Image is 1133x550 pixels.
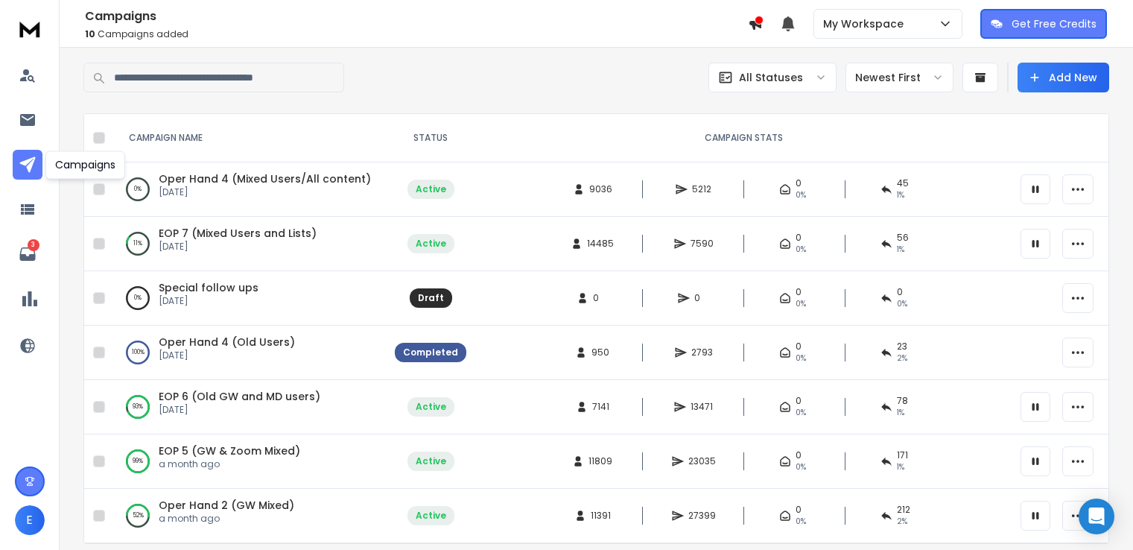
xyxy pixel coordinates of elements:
[592,401,609,413] span: 7141
[85,28,748,40] p: Campaigns added
[159,280,258,295] a: Special follow ups
[897,232,909,244] span: 56
[845,63,953,92] button: Newest First
[159,458,300,470] p: a month ago
[897,449,908,461] span: 171
[416,183,446,195] div: Active
[133,508,144,523] p: 52 %
[796,395,802,407] span: 0
[159,404,320,416] p: [DATE]
[403,347,458,358] div: Completed
[134,182,142,197] p: 0 %
[1012,16,1096,31] p: Get Free Credits
[111,217,386,271] td: 11%EOP 7 (Mixed Users and Lists)[DATE]
[796,407,806,419] span: 0%
[694,292,709,304] span: 0
[159,295,258,307] p: [DATE]
[688,455,716,467] span: 23035
[589,183,612,195] span: 9036
[13,239,42,269] a: 3
[111,114,386,162] th: CAMPAIGN NAME
[1079,499,1114,534] div: Open Intercom Messenger
[15,505,45,535] button: E
[588,455,612,467] span: 11809
[159,171,371,186] a: Oper Hand 4 (Mixed Users/All content)
[132,345,145,360] p: 100 %
[475,114,1012,162] th: CAMPAIGN STATS
[897,244,904,256] span: 1 %
[796,298,806,310] span: 0%
[739,70,803,85] p: All Statuses
[159,335,295,350] a: Oper Hand 4 (Old Users)
[823,16,910,31] p: My Workspace
[796,177,802,189] span: 0
[159,226,317,241] a: EOP 7 (Mixed Users and Lists)
[85,28,95,40] span: 10
[133,399,143,414] p: 93 %
[593,292,608,304] span: 0
[897,504,910,516] span: 212
[159,443,300,458] a: EOP 5 (GW & Zoom Mixed)
[159,241,317,253] p: [DATE]
[418,292,444,304] div: Draft
[159,513,294,525] p: a month ago
[897,341,907,353] span: 23
[591,347,609,358] span: 950
[111,326,386,380] td: 100%Oper Hand 4 (Old Users)[DATE]
[159,498,294,513] a: Oper Hand 2 (GW Mixed)
[796,504,802,516] span: 0
[159,350,295,361] p: [DATE]
[692,183,711,195] span: 5212
[796,232,802,244] span: 0
[796,461,806,473] span: 0%
[591,510,611,522] span: 11391
[796,516,806,528] span: 0%
[386,114,475,162] th: STATUS
[897,298,907,310] span: 0%
[133,454,143,469] p: 99 %
[796,286,802,298] span: 0
[111,271,386,326] td: 0%Special follow ups[DATE]
[980,9,1107,39] button: Get Free Credits
[28,239,39,251] p: 3
[897,461,904,473] span: 1 %
[691,347,713,358] span: 2793
[897,516,907,528] span: 2 %
[796,341,802,353] span: 0
[111,489,386,543] td: 52%Oper Hand 2 (GW Mixed)a month ago
[416,455,446,467] div: Active
[111,162,386,217] td: 0%Oper Hand 4 (Mixed Users/All content)[DATE]
[416,510,446,522] div: Active
[159,186,371,198] p: [DATE]
[691,238,714,250] span: 7590
[111,380,386,434] td: 93%EOP 6 (Old GW and MD users)[DATE]
[897,177,909,189] span: 45
[796,449,802,461] span: 0
[688,510,716,522] span: 27399
[159,389,320,404] span: EOP 6 (Old GW and MD users)
[897,353,907,364] span: 2 %
[111,434,386,489] td: 99%EOP 5 (GW & Zoom Mixed)a month ago
[897,407,904,419] span: 1 %
[416,401,446,413] div: Active
[15,15,45,42] img: logo
[1018,63,1109,92] button: Add New
[587,238,614,250] span: 14485
[796,244,806,256] span: 0%
[897,286,903,298] span: 0
[45,151,125,179] div: Campaigns
[691,401,713,413] span: 13471
[416,238,446,250] div: Active
[85,7,748,25] h1: Campaigns
[897,395,908,407] span: 78
[133,236,142,251] p: 11 %
[134,291,142,306] p: 0 %
[897,189,904,201] span: 1 %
